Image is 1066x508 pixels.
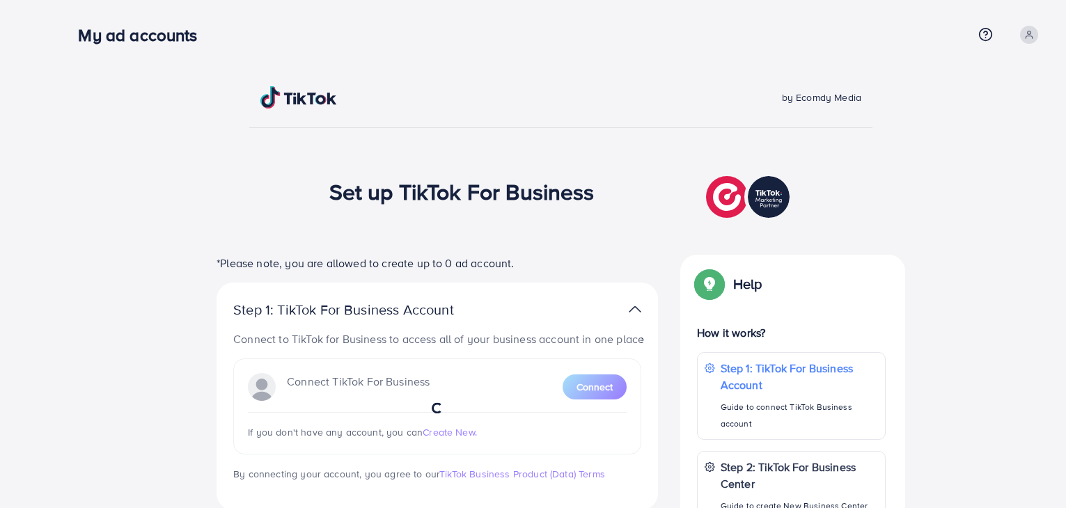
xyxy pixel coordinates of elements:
img: TikTok [260,86,337,109]
p: Step 1: TikTok For Business Account [721,360,878,393]
img: TikTok partner [629,299,641,319]
h1: Set up TikTok For Business [329,178,595,205]
h3: My ad accounts [78,25,208,45]
img: Popup guide [697,271,722,296]
img: TikTok partner [706,173,793,221]
p: *Please note, you are allowed to create up to 0 ad account. [217,255,658,271]
p: How it works? [697,324,886,341]
p: Step 2: TikTok For Business Center [721,459,878,492]
p: Step 1: TikTok For Business Account [233,301,498,318]
p: Help [733,276,762,292]
span: by Ecomdy Media [782,90,861,104]
p: Guide to connect TikTok Business account [721,399,878,432]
